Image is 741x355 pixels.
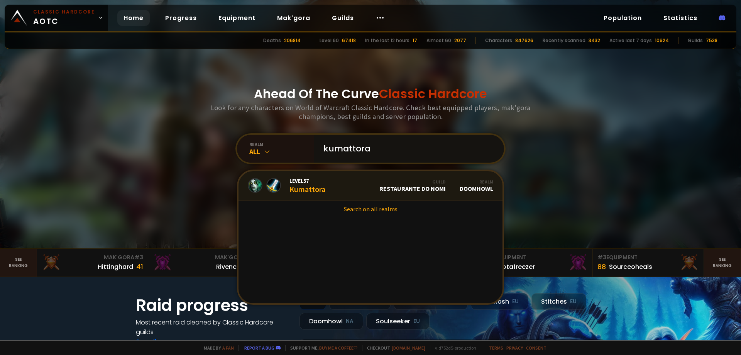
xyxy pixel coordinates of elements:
div: Doomhowl [299,313,363,330]
h1: Ahead Of The Curve [254,85,487,103]
a: See all progress [136,337,186,346]
a: Buy me a coffee [319,345,357,351]
div: 7538 [706,37,717,44]
a: Level57KumattoraGuildRestaurante do NomiRealmDoomhowl [239,171,502,200]
span: Made by [199,345,234,351]
div: Notafreezer [498,262,535,272]
div: 847626 [515,37,533,44]
small: EU [413,318,420,325]
div: Realm [460,179,493,185]
small: NA [346,318,354,325]
div: realm [249,141,314,147]
a: [DOMAIN_NAME] [392,345,425,351]
a: Privacy [506,345,523,351]
div: All [249,147,314,156]
div: Mak'Gora [153,253,254,262]
a: a fan [222,345,234,351]
small: EU [512,298,519,306]
a: Consent [526,345,546,351]
span: # 3 [597,253,606,261]
a: Search on all realms [239,200,502,217]
small: EU [570,298,577,306]
span: # 3 [134,253,143,261]
div: Recently scanned [543,37,585,44]
h3: Look for any characters on World of Warcraft Classic Hardcore. Check best equipped players, mak'g... [208,103,533,121]
div: Characters [485,37,512,44]
a: Mak'Gora#2Rivench100 [148,249,259,277]
div: 67418 [342,37,356,44]
div: Doomhowl [460,179,493,192]
span: Support me, [285,345,357,351]
div: 2077 [454,37,466,44]
h1: Raid progress [136,293,290,318]
div: Equipment [597,253,699,262]
div: Equipment [486,253,588,262]
div: Guilds [688,37,703,44]
a: Mak'Gora#3Hittinghard41 [37,249,148,277]
a: Guilds [326,10,360,26]
div: Nek'Rosh [471,293,528,310]
div: Rivench [216,262,240,272]
div: Restaurante do Nomi [379,179,446,192]
h4: Most recent raid cleaned by Classic Hardcore guilds [136,318,290,337]
div: Mak'Gora [42,253,143,262]
a: Report a bug [244,345,274,351]
div: Soulseeker [366,313,430,330]
small: Classic Hardcore [33,8,95,15]
a: Mak'gora [271,10,316,26]
a: Equipment [212,10,262,26]
div: 10924 [655,37,669,44]
span: Level 57 [289,177,325,184]
a: Classic HardcoreAOTC [5,5,108,31]
div: 3432 [589,37,600,44]
a: Seeranking [704,249,741,277]
div: Guild [379,179,446,185]
div: Kumattora [289,177,325,194]
span: AOTC [33,8,95,27]
a: Home [117,10,150,26]
div: Active last 7 days [609,37,652,44]
div: 17 [413,37,417,44]
a: Terms [489,345,503,351]
span: v. d752d5 - production [430,345,476,351]
a: #2Equipment88Notafreezer [482,249,593,277]
div: Hittinghard [98,262,133,272]
span: Classic Hardcore [379,85,487,102]
div: Stitches [531,293,586,310]
span: Checkout [362,345,425,351]
div: In the last 12 hours [365,37,409,44]
div: Level 60 [320,37,339,44]
div: 88 [597,262,606,272]
div: Deaths [263,37,281,44]
div: 41 [136,262,143,272]
div: Sourceoheals [609,262,652,272]
div: 206814 [284,37,301,44]
div: Almost 60 [426,37,451,44]
a: #3Equipment88Sourceoheals [593,249,704,277]
a: Statistics [657,10,704,26]
input: Search a character... [319,135,495,163]
a: Progress [159,10,203,26]
a: Population [597,10,648,26]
